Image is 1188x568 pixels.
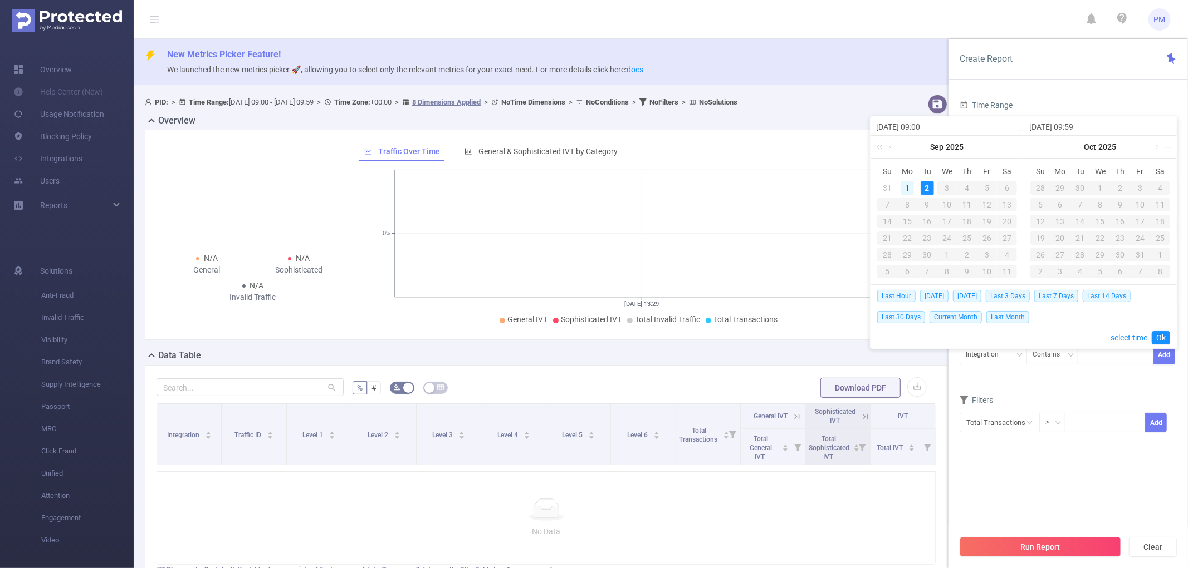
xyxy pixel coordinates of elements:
[937,198,957,211] div: 10
[897,166,917,176] span: Mo
[977,215,997,228] div: 19
[977,246,997,263] td: October 3, 2025
[1091,215,1111,228] div: 15
[1091,213,1111,230] td: October 15, 2025
[957,215,977,228] div: 18
[937,196,957,213] td: September 10, 2025
[917,166,937,176] span: Tu
[997,196,1017,213] td: September 13, 2025
[699,98,737,106] b: No Solutions
[378,147,440,156] span: Traffic Over Time
[649,98,678,106] b: No Filters
[1050,215,1070,228] div: 13
[960,537,1121,557] button: Run Report
[635,315,700,324] span: Total Invalid Traffic
[877,248,897,261] div: 28
[1083,290,1131,302] span: Last 14 Days
[937,180,957,196] td: September 3, 2025
[937,215,957,228] div: 17
[917,215,937,228] div: 16
[957,181,977,195] div: 4
[1050,213,1070,230] td: October 13, 2025
[1150,231,1170,245] div: 25
[371,383,377,392] span: #
[1030,198,1050,211] div: 5
[957,246,977,263] td: October 2, 2025
[383,230,390,238] tspan: 0%
[167,49,281,60] span: New Metrics Picker Feature!
[629,98,639,106] span: >
[1110,265,1130,278] div: 6
[1030,263,1050,280] td: November 2, 2025
[957,166,977,176] span: Th
[189,98,229,106] b: Time Range:
[1070,248,1091,261] div: 28
[1111,327,1147,348] a: select time
[897,196,917,213] td: September 8, 2025
[1150,248,1170,261] div: 1
[155,98,168,106] b: PID:
[1150,166,1170,176] span: Sa
[1091,231,1111,245] div: 22
[145,50,156,61] i: icon: thunderbolt
[1110,213,1130,230] td: October 16, 2025
[937,246,957,263] td: October 1, 2025
[1050,181,1070,195] div: 29
[815,408,855,424] span: Sophisticated IVT
[997,180,1017,196] td: September 6, 2025
[1050,231,1070,245] div: 20
[1070,163,1091,180] th: Tue
[40,260,72,282] span: Solutions
[897,230,917,246] td: September 22, 2025
[41,507,134,529] span: Engagement
[41,329,134,351] span: Visibility
[877,215,897,228] div: 14
[1030,163,1050,180] th: Sun
[887,136,897,158] a: Previous month (PageUp)
[392,98,402,106] span: >
[1130,196,1150,213] td: October 10, 2025
[977,230,997,246] td: September 26, 2025
[1130,231,1150,245] div: 24
[507,315,547,324] span: General IVT
[1110,196,1130,213] td: October 9, 2025
[1030,246,1050,263] td: October 26, 2025
[158,349,201,362] h2: Data Table
[977,231,997,245] div: 26
[1130,215,1150,228] div: 17
[465,147,472,155] i: icon: bar-chart
[977,198,997,211] div: 12
[1016,352,1023,359] i: icon: down
[1050,196,1070,213] td: October 6, 2025
[897,231,917,245] div: 22
[997,230,1017,246] td: September 27, 2025
[1091,265,1111,278] div: 5
[1110,231,1130,245] div: 23
[1034,290,1078,302] span: Last 7 Days
[917,265,937,278] div: 7
[1091,163,1111,180] th: Wed
[1153,345,1175,364] button: Add
[957,230,977,246] td: September 25, 2025
[1030,215,1050,228] div: 12
[897,180,917,196] td: September 1, 2025
[437,384,444,391] i: icon: table
[1050,163,1070,180] th: Mon
[930,311,982,323] span: Current Month
[1029,120,1171,134] input: End date
[921,181,934,195] div: 2
[1154,8,1166,31] span: PM
[296,254,310,263] span: N/A
[501,98,565,106] b: No Time Dimensions
[1150,265,1170,278] div: 8
[1150,198,1170,211] div: 11
[161,264,253,276] div: General
[997,248,1017,261] div: 4
[897,246,917,263] td: September 29, 2025
[1055,419,1062,427] i: icon: down
[897,263,917,280] td: October 6, 2025
[1070,180,1091,196] td: September 30, 2025
[1150,213,1170,230] td: October 18, 2025
[960,101,1013,110] span: Time Range
[725,404,740,465] i: Filter menu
